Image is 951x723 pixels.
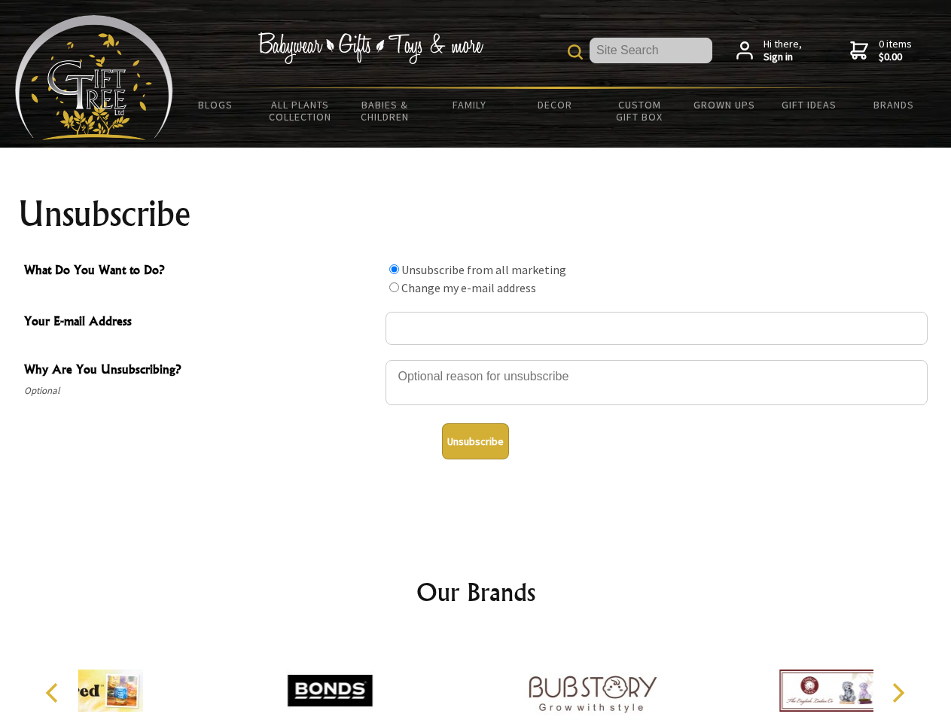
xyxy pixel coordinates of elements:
strong: Sign in [764,50,802,64]
strong: $0.00 [879,50,912,64]
h1: Unsubscribe [18,196,934,232]
h2: Our Brands [30,574,922,610]
img: product search [568,44,583,59]
input: What Do You Want to Do? [389,282,399,292]
a: Hi there,Sign in [736,38,802,64]
label: Unsubscribe from all marketing [401,262,566,277]
textarea: Why Are You Unsubscribing? [386,360,928,405]
a: Family [428,89,513,120]
span: Optional [24,382,378,400]
img: Babywear - Gifts - Toys & more [258,32,483,64]
label: Change my e-mail address [401,280,536,295]
span: What Do You Want to Do? [24,261,378,282]
button: Previous [38,676,71,709]
span: 0 items [879,37,912,64]
button: Next [881,676,914,709]
input: Site Search [590,38,712,63]
a: Decor [512,89,597,120]
a: Custom Gift Box [597,89,682,133]
img: Babyware - Gifts - Toys and more... [15,15,173,140]
span: Your E-mail Address [24,312,378,334]
a: All Plants Collection [258,89,343,133]
a: Babies & Children [343,89,428,133]
a: 0 items$0.00 [850,38,912,64]
span: Why Are You Unsubscribing? [24,360,378,382]
a: Brands [852,89,937,120]
a: Gift Ideas [767,89,852,120]
input: What Do You Want to Do? [389,264,399,274]
input: Your E-mail Address [386,312,928,345]
span: Hi there, [764,38,802,64]
a: Grown Ups [681,89,767,120]
a: BLOGS [173,89,258,120]
button: Unsubscribe [442,423,509,459]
